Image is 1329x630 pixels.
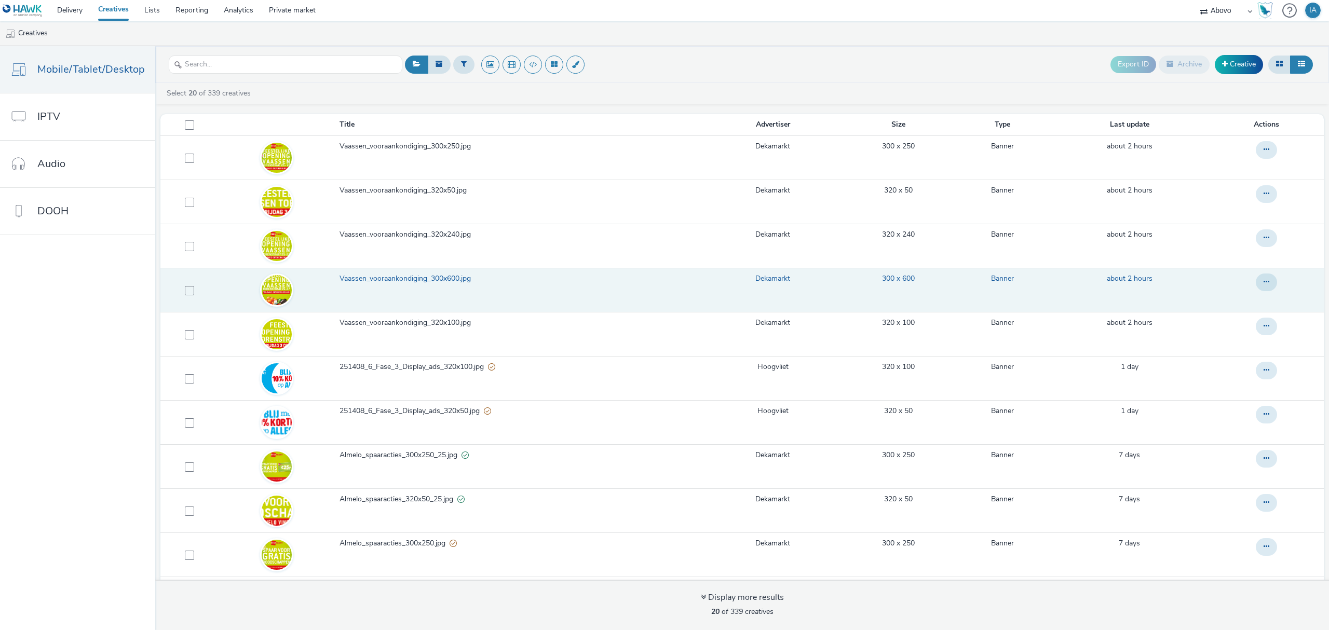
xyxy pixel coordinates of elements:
[262,540,292,570] img: 88be2911-83cf-4245-b644-1fdcf95987ce.jpg
[1121,406,1138,416] span: 1 day
[1119,538,1140,549] a: 18 September 2025, 12:01
[755,450,790,460] a: Dekamarkt
[1309,3,1317,18] div: IA
[262,407,292,437] img: c53d21e3-9d85-4c2c-a1a1-85f09611c0a8.jpg
[37,62,145,77] span: Mobile/Tablet/Desktop
[757,362,789,372] a: Hoogvliet
[450,538,457,549] div: Partially valid
[1107,229,1152,239] span: about 2 hours
[340,318,708,333] a: Vaassen_vooraankondiging_320x100.jpg
[1107,185,1152,196] a: 25 September 2025, 13:24
[1107,141,1152,152] a: 25 September 2025, 13:24
[262,319,292,349] img: 686972b2-4fd4-4c7d-a752-142e13b98f63.jpg
[1159,56,1210,73] button: Archive
[1257,2,1277,19] a: Hawk Academy
[959,114,1046,135] th: Type
[757,406,789,416] a: Hoogvliet
[166,88,255,98] a: Select of 339 creatives
[1121,362,1138,372] span: 1 day
[991,141,1014,152] a: Banner
[1257,2,1273,19] img: Hawk Academy
[755,273,790,284] a: Dekamarkt
[991,185,1014,196] a: Banner
[340,538,450,549] span: Almelo_spaaracties_300x250.jpg
[1268,56,1291,73] button: Grid
[882,362,915,372] a: 320 x 100
[991,229,1014,240] a: Banner
[1213,114,1324,135] th: Actions
[340,450,462,460] span: Almelo_spaaracties_300x250_25.jpg
[262,451,292,482] img: 1410979e-3423-4159-87e0-071086ac297b.jpg
[1107,185,1152,195] span: about 2 hours
[1119,450,1140,460] a: 18 September 2025, 13:01
[882,538,915,549] a: 300 x 250
[1290,56,1313,73] button: Table
[711,607,774,617] span: of 339 creatives
[462,450,469,461] div: Valid
[262,143,292,173] img: fe5bb9c6-137c-460e-88a1-1c844c8f6427.jpg
[991,318,1014,328] a: Banner
[755,229,790,240] a: Dekamarkt
[709,114,837,135] th: Advertiser
[5,29,16,39] img: mobile
[37,203,69,218] span: DOOH
[1215,55,1263,74] a: Creative
[262,231,292,261] img: 261ca4fc-9ee1-416d-8a51-1230115f5f7d.jpg
[340,450,708,465] a: Almelo_spaaracties_300x250_25.jpgValid
[340,362,488,372] span: 251408_6_Fase_3_Display_ads_320x100.jpg
[1107,273,1152,284] a: 25 September 2025, 13:24
[1107,141,1152,151] span: about 2 hours
[262,363,292,393] img: 7a72b246-0ba2-4ea9-942e-e8db3295971b.jpg
[340,538,708,554] a: Almelo_spaaracties_300x250.jpgPartially valid
[37,109,60,124] span: IPTV
[1107,318,1152,327] span: about 2 hours
[340,141,475,152] span: Vaassen_vooraankondiging_300x250.jpg
[755,494,790,504] a: Dekamarkt
[884,494,913,504] a: 320 x 50
[457,494,465,505] div: Valid
[188,88,197,98] strong: 20
[884,406,913,416] a: 320 x 50
[882,229,915,240] a: 320 x 240
[1107,229,1152,240] a: 25 September 2025, 13:24
[340,273,475,284] span: Vaassen_vooraankondiging_300x600.jpg
[37,156,65,171] span: Audio
[1119,494,1140,504] span: 7 days
[991,538,1014,549] a: Banner
[991,494,1014,504] a: Banner
[1119,450,1140,460] span: 7 days
[340,406,484,416] span: 251408_6_Fase_3_Display_ads_320x50.jpg
[1121,362,1138,372] a: 24 September 2025, 10:44
[340,273,708,289] a: Vaassen_vooraankondiging_300x600.jpg
[3,4,43,17] img: undefined Logo
[755,185,790,196] a: Dekamarkt
[338,114,709,135] th: Title
[884,185,913,196] a: 320 x 50
[340,494,457,504] span: Almelo_spaaracties_320x50_25.jpg
[1121,406,1138,416] div: 24 September 2025, 10:41
[1046,114,1213,135] th: Last update
[484,406,491,417] div: Partially valid
[701,592,784,604] div: Display more results
[1119,494,1140,504] div: 18 September 2025, 13:01
[340,229,475,240] span: Vaassen_vooraankondiging_320x240.jpg
[1107,273,1152,283] span: about 2 hours
[1107,318,1152,328] a: 25 September 2025, 13:24
[882,273,915,284] a: 300 x 600
[991,273,1014,284] a: Banner
[262,260,292,320] img: c535f930-a3cd-4dd2-88c2-9e663f88dba9.jpg
[837,114,959,135] th: Size
[262,187,292,217] img: 625ef7fc-b77f-4a80-86c8-1b7b306315f7.jpg
[340,362,708,377] a: 251408_6_Fase_3_Display_ads_320x100.jpgPartially valid
[340,406,708,421] a: 251408_6_Fase_3_Display_ads_320x50.jpgPartially valid
[262,496,292,526] img: 5238563b-9d30-41d8-a83a-a628e7fdaa66.jpg
[1119,538,1140,548] span: 7 days
[340,185,471,196] span: Vaassen_vooraankondiging_320x50.jpg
